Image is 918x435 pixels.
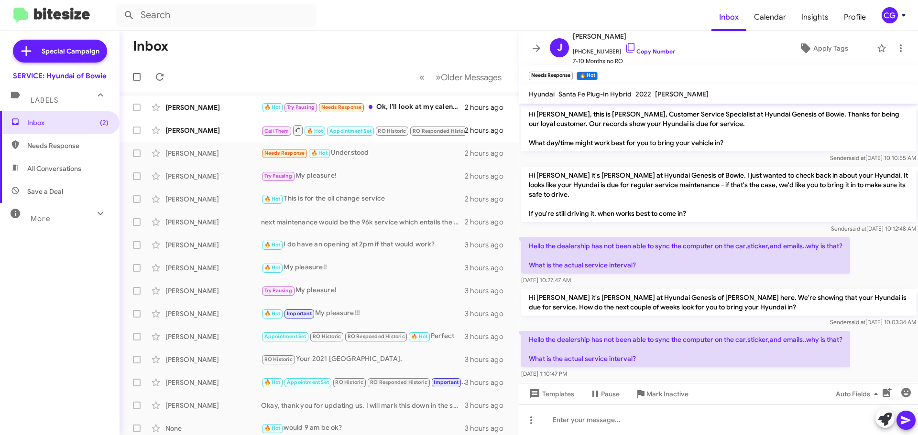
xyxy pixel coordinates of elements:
[335,379,363,385] span: RO Historic
[165,286,261,296] div: [PERSON_NAME]
[850,225,866,232] span: said at
[165,355,261,364] div: [PERSON_NAME]
[321,104,362,110] span: Needs Response
[465,240,511,250] div: 3 hours ago
[836,385,882,403] span: Auto Fields
[465,401,511,410] div: 3 hours ago
[521,382,916,409] p: The system auto generates maintenance reminders based off Months. Unfortunately, there is no way ...
[261,308,465,319] div: My pleasure!!!
[116,4,317,27] input: Search
[264,242,281,248] span: 🔥 Hot
[557,40,562,55] span: J
[413,128,470,134] span: RO Responded Historic
[558,90,632,98] span: Santa Fe Plug-In Hybrid
[519,385,582,403] button: Templates
[828,385,889,403] button: Auto Fields
[264,104,281,110] span: 🔥 Hot
[831,225,916,232] span: Sender [DATE] 10:12:48 AM
[165,217,261,227] div: [PERSON_NAME]
[521,167,916,222] p: Hi [PERSON_NAME] it's [PERSON_NAME] at Hyundai Genesis of Bowie. I just wanted to check back in a...
[813,40,848,57] span: Apply Tags
[13,40,107,63] a: Special Campaign
[261,193,465,204] div: This is for the oil change service
[13,71,107,81] div: SERVICE: Hyundai of Bowie
[434,379,459,385] span: Important
[27,187,63,196] span: Save a Deal
[465,355,511,364] div: 3 hours ago
[261,262,465,273] div: My pleasure!!
[42,46,99,56] span: Special Campaign
[430,67,507,87] button: Next
[794,3,836,31] a: Insights
[655,90,709,98] span: [PERSON_NAME]
[264,425,281,431] span: 🔥 Hot
[465,149,511,158] div: 2 hours ago
[165,424,261,433] div: None
[287,104,315,110] span: Try Pausing
[874,7,907,23] button: CG
[165,149,261,158] div: [PERSON_NAME]
[261,377,465,388] div: Great you are all set, we look forward to seeing you on the 11th
[261,102,465,113] div: Ok, I'll look at my calendar and get back with you.
[573,42,675,56] span: [PHONE_NUMBER]
[264,287,292,294] span: Try Pausing
[329,128,372,134] span: Appointment Set
[313,333,341,340] span: RO Historic
[165,194,261,204] div: [PERSON_NAME]
[573,31,675,42] span: [PERSON_NAME]
[411,333,427,340] span: 🔥 Hot
[165,263,261,273] div: [PERSON_NAME]
[165,309,261,318] div: [PERSON_NAME]
[414,67,430,87] button: Previous
[264,310,281,317] span: 🔥 Hot
[378,128,406,134] span: RO Historic
[836,3,874,31] a: Profile
[261,124,465,136] div: thats okay, I wondered if it was for that one
[711,3,746,31] a: Inbox
[465,217,511,227] div: 2 hours ago
[348,333,405,340] span: RO Responded Historic
[465,103,511,112] div: 2 hours ago
[521,276,571,284] span: [DATE] 10:27:47 AM
[601,385,620,403] span: Pause
[165,332,261,341] div: [PERSON_NAME]
[264,196,281,202] span: 🔥 Hot
[264,128,289,134] span: Call Them
[165,103,261,112] div: [PERSON_NAME]
[465,332,511,341] div: 3 hours ago
[165,171,261,181] div: [PERSON_NAME]
[261,354,465,365] div: Your 2021 [GEOGRAPHIC_DATA].
[465,424,511,433] div: 3 hours ago
[465,171,511,181] div: 2 hours ago
[287,310,312,317] span: Important
[465,378,511,387] div: 3 hours ago
[465,309,511,318] div: 3 hours ago
[635,90,651,98] span: 2022
[261,217,465,227] div: next maintenance would be the 96k service which entails the following; Replace Engine Oil and Fil...
[441,72,502,83] span: Older Messages
[849,318,865,326] span: said at
[261,331,465,342] div: Perfect
[31,96,58,105] span: Labels
[465,286,511,296] div: 3 hours ago
[521,237,850,274] p: Hello the dealership has not been able to sync the computer on the car,sticker,and emails..why is...
[264,356,293,362] span: RO Historic
[849,154,865,161] span: said at
[264,379,281,385] span: 🔥 Hot
[436,71,441,83] span: »
[165,378,261,387] div: [PERSON_NAME]
[31,214,50,223] span: More
[311,150,328,156] span: 🔥 Hot
[746,3,794,31] a: Calendar
[100,118,109,127] span: (2)
[646,385,688,403] span: Mark Inactive
[774,40,872,57] button: Apply Tags
[577,72,597,80] small: 🔥 Hot
[573,56,675,66] span: 7-10 Months no RO
[521,106,916,151] p: Hi [PERSON_NAME], this is [PERSON_NAME], Customer Service Specialist at Hyundai Genesis of Bowie....
[582,385,627,403] button: Pause
[27,141,109,150] span: Needs Response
